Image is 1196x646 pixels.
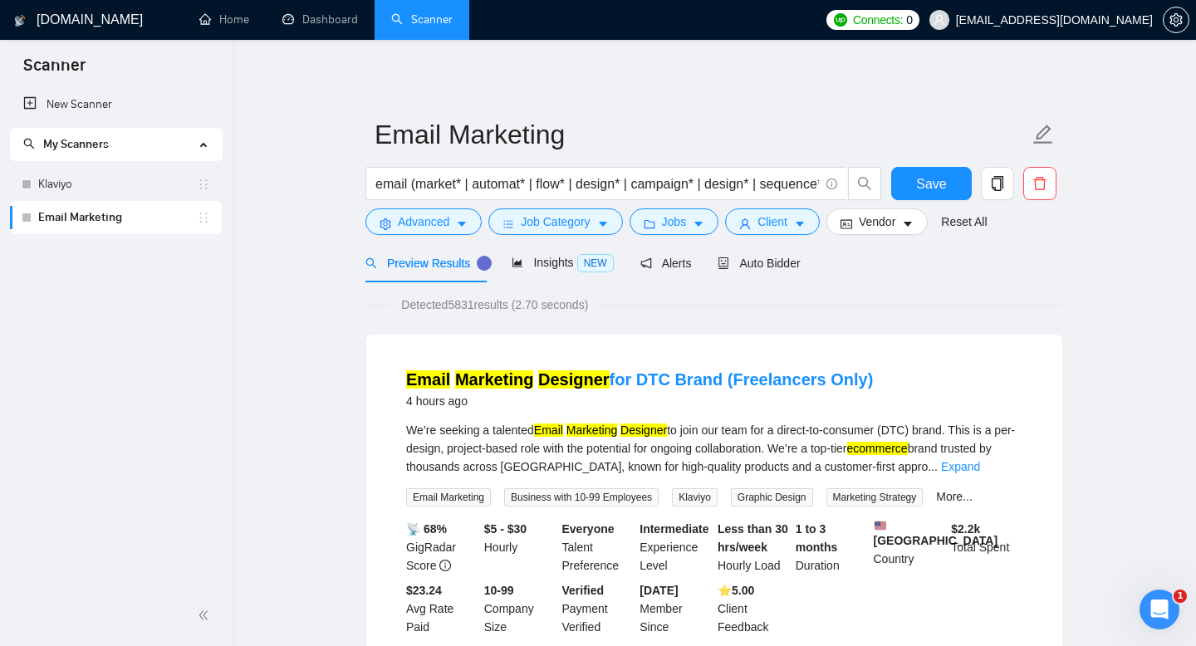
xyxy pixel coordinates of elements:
span: search [849,176,880,191]
b: 10-99 [484,584,514,597]
b: Everyone [562,522,615,536]
span: delete [1024,176,1056,191]
button: userClientcaret-down [725,208,820,235]
span: Detected 5831 results (2.70 seconds) [390,296,600,314]
span: folder [644,218,655,230]
mark: Designer [620,423,667,437]
div: Hourly Load [714,520,792,575]
b: 📡 68% [406,522,447,536]
mark: Email [534,423,563,437]
span: bars [502,218,514,230]
a: Reset All [941,213,987,231]
mark: ecommerce [847,442,908,455]
div: Member Since [636,581,714,636]
mark: Marketing [566,423,617,437]
span: Save [916,174,946,194]
button: setting [1163,7,1189,33]
span: Insights [512,256,613,269]
span: ... [928,460,938,473]
span: setting [1164,13,1189,27]
span: caret-down [902,218,914,230]
b: $ 2.2k [951,522,980,536]
span: Alerts [640,257,692,270]
span: Klaviyo [672,488,718,507]
span: caret-down [456,218,468,230]
input: Search Freelance Jobs... [375,174,819,194]
span: Graphic Design [731,488,813,507]
a: searchScanner [391,12,453,27]
span: user [934,14,945,26]
span: Job Category [521,213,590,231]
span: Business with 10-99 Employees [504,488,659,507]
span: Advanced [398,213,449,231]
div: Duration [792,520,870,575]
li: Klaviyo [10,168,222,201]
span: setting [380,218,391,230]
a: Expand [941,460,980,473]
span: copy [982,176,1013,191]
span: NEW [577,254,614,272]
div: GigRadar Score [403,520,481,575]
span: Marketing Strategy [826,488,924,507]
iframe: Intercom live chat [1140,590,1179,629]
span: caret-down [693,218,704,230]
span: My Scanners [23,137,109,151]
span: Vendor [859,213,895,231]
div: We’re seeking a talented to join our team for a direct-to-consumer (DTC) brand. This is a per-des... [406,421,1022,476]
button: idcardVendorcaret-down [826,208,928,235]
span: Email Marketing [406,488,491,507]
div: Avg Rate Paid [403,581,481,636]
a: homeHome [199,12,249,27]
div: Talent Preference [559,520,637,575]
b: 1 to 3 months [796,522,838,554]
b: [DATE] [640,584,678,597]
span: info-circle [439,560,451,571]
span: idcard [841,218,852,230]
img: 🇺🇸 [875,520,886,531]
div: Tooltip anchor [477,256,492,271]
button: folderJobscaret-down [630,208,719,235]
a: setting [1163,13,1189,27]
img: logo [14,7,26,34]
img: upwork-logo.png [834,13,847,27]
span: info-circle [826,179,837,189]
a: Klaviyo [38,168,197,201]
div: Hourly [481,520,559,575]
a: Email Marketing [38,201,197,234]
div: Payment Verified [559,581,637,636]
button: Save [891,167,972,200]
span: Auto Bidder [718,257,800,270]
span: robot [718,257,729,269]
button: barsJob Categorycaret-down [488,208,622,235]
button: copy [981,167,1014,200]
span: 1 [1174,590,1187,603]
span: double-left [198,607,214,624]
span: 0 [906,11,913,29]
span: Client [757,213,787,231]
b: Less than 30 hrs/week [718,522,788,554]
b: ⭐️ 5.00 [718,584,754,597]
div: 4 hours ago [406,391,873,411]
mark: Marketing [455,370,533,389]
a: dashboardDashboard [282,12,358,27]
div: Country [870,520,948,575]
div: Total Spent [948,520,1026,575]
span: holder [197,211,210,224]
span: caret-down [794,218,806,230]
li: New Scanner [10,88,222,121]
mark: Email [406,370,450,389]
span: search [365,257,377,269]
input: Scanner name... [375,114,1029,155]
div: Company Size [481,581,559,636]
span: Connects: [853,11,903,29]
b: Intermediate [640,522,708,536]
b: Verified [562,584,605,597]
span: caret-down [597,218,609,230]
a: New Scanner [23,88,208,121]
button: search [848,167,881,200]
span: holder [197,178,210,191]
span: search [23,138,35,149]
button: settingAdvancedcaret-down [365,208,482,235]
span: notification [640,257,652,269]
span: area-chart [512,257,523,268]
